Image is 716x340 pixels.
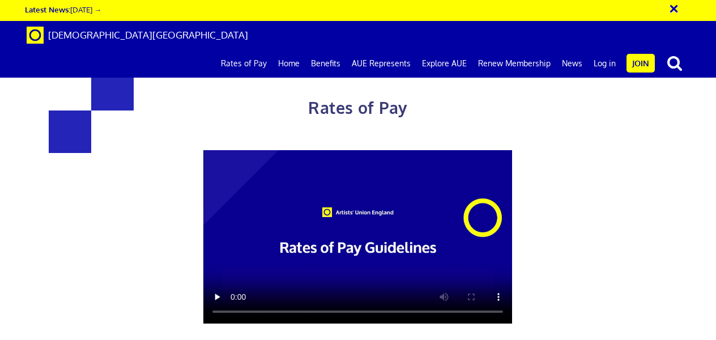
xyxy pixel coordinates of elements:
span: Rates of Pay [308,97,407,118]
a: Benefits [305,49,346,78]
a: Explore AUE [416,49,472,78]
a: Brand [DEMOGRAPHIC_DATA][GEOGRAPHIC_DATA] [18,21,257,49]
span: [DEMOGRAPHIC_DATA][GEOGRAPHIC_DATA] [48,29,248,41]
a: Rates of Pay [215,49,272,78]
a: Latest News:[DATE] → [25,5,101,14]
a: Home [272,49,305,78]
strong: Latest News: [25,5,70,14]
button: search [657,51,692,75]
a: Join [626,54,655,73]
a: AUE Represents [346,49,416,78]
a: Log in [588,49,621,78]
a: Renew Membership [472,49,556,78]
a: News [556,49,588,78]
